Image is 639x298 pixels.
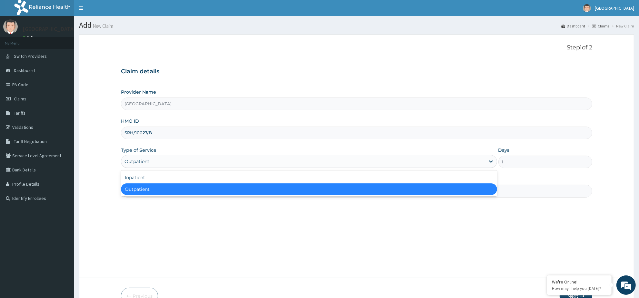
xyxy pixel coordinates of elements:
span: Tariff Negotiation [14,139,47,144]
span: Switch Providers [14,53,47,59]
h3: Claim details [121,68,592,75]
label: HMO ID [121,118,139,124]
img: User Image [3,19,18,34]
textarea: Type your message and hit 'Enter' [3,176,123,199]
div: We're Online! [552,279,607,285]
input: Enter HMO ID [121,127,592,139]
a: Online [23,35,38,40]
li: New Claim [610,23,634,29]
label: Days [498,147,510,153]
span: We're online! [37,81,89,147]
span: Dashboard [14,67,35,73]
small: New Claim [92,24,113,28]
p: [GEOGRAPHIC_DATA] [23,26,76,32]
p: How may I help you today? [552,286,607,291]
div: Inpatient [121,172,497,183]
p: Step 1 of 2 [121,44,592,51]
span: Tariffs [14,110,25,116]
span: Claims [14,96,26,102]
a: Claims [592,23,609,29]
img: d_794563401_company_1708531726252_794563401 [12,32,26,48]
h1: Add [79,21,634,29]
span: [GEOGRAPHIC_DATA] [595,5,634,11]
div: Outpatient [125,158,149,165]
label: Type of Service [121,147,156,153]
div: Minimize live chat window [106,3,121,19]
div: Outpatient [121,183,497,195]
label: Provider Name [121,89,156,95]
img: User Image [583,4,591,12]
a: Dashboard [561,23,585,29]
div: Chat with us now [34,36,108,45]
